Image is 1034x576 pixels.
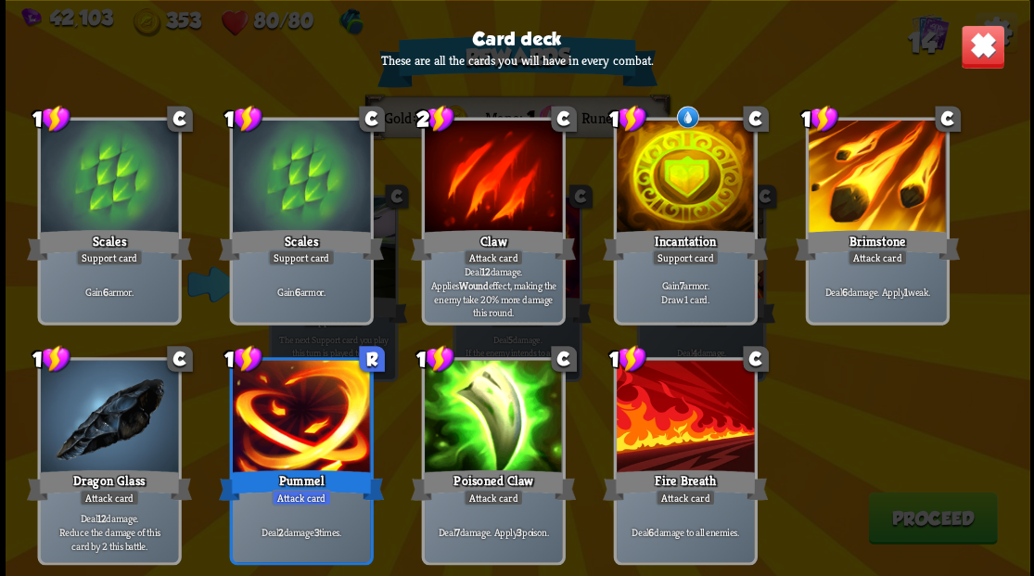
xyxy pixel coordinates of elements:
div: Attack card [463,249,523,265]
p: Gain armor. [44,285,174,299]
b: 6 [103,285,109,299]
b: 12 [480,264,489,278]
p: These are all the cards you will have in every combat. [381,52,653,69]
b: Wound [459,278,488,292]
div: Fire Breath [603,467,768,504]
b: 6 [841,285,847,299]
p: Gain armor. Draw 1 card. [619,278,750,305]
h3: Card deck [472,28,561,48]
div: Support card [267,249,334,265]
div: Attack card [79,489,139,506]
b: 3 [313,525,319,539]
div: C [935,106,961,132]
div: 1 [224,344,262,373]
img: Close_Button.png [960,24,1004,69]
p: Gain armor. [236,285,366,299]
div: C [551,106,577,132]
b: 7 [454,525,459,539]
div: Attack card [463,489,523,506]
b: 12 [96,511,105,525]
div: 1 [800,104,838,133]
p: Deal damage. Reduce the damage of this card by 2 this battle. [44,511,174,552]
div: Dragon Glass [27,467,192,504]
p: Deal damage. Apply weak. [811,285,942,299]
p: Deal damage to all enemies. [619,525,750,539]
b: 6 [295,285,300,299]
div: C [743,346,769,372]
div: Claw [411,226,576,263]
p: Deal damage. Apply poison. [428,525,558,539]
div: C [551,346,577,372]
div: Incantation [603,226,768,263]
div: 1 [608,344,646,373]
div: 1 [32,344,70,373]
img: Water rune - Heal 3 HP. [674,104,700,130]
div: Scales [219,226,384,263]
div: C [743,106,769,132]
b: 2 [278,525,284,539]
div: 1 [32,104,70,133]
div: Scales [27,226,192,263]
b: 1 [904,285,908,299]
div: 2 [416,104,454,133]
div: Attack card [655,489,715,506]
div: R [359,346,385,372]
div: 1 [608,104,646,133]
div: 1 [224,104,262,133]
b: 7 [679,278,683,292]
div: Poisoned Claw [411,467,576,504]
p: Deal damage times. [236,525,366,539]
p: Deal damage. Applies effect, making the enemy take 20% more damage this round. [428,264,558,319]
div: 1 [416,344,454,373]
div: Support card [651,249,718,265]
div: Pummel [219,467,384,504]
div: C [359,106,385,132]
div: C [167,106,193,132]
div: Attack card [271,489,331,506]
b: 6 [648,525,654,539]
div: Brimstone [795,226,960,263]
div: Support card [75,249,142,265]
b: 3 [517,525,522,539]
div: C [167,346,193,372]
div: Attack card [847,249,907,265]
